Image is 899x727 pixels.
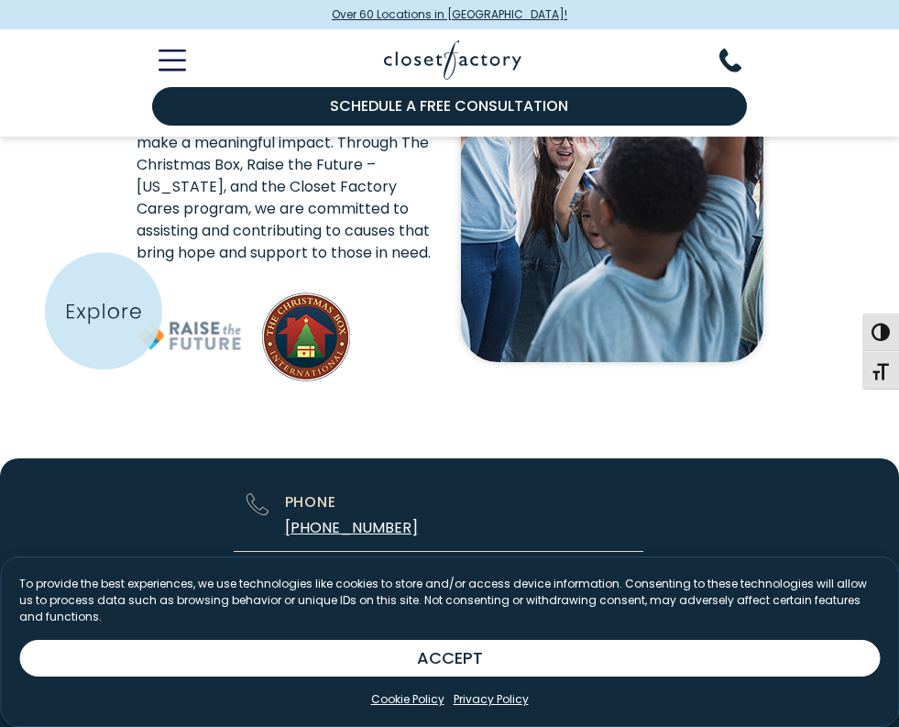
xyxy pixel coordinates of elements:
button: ACCEPT [19,640,880,677]
img: Closet Factory Logo [384,40,521,80]
img: Raise the Future logo [137,283,242,389]
a: Cookie Policy [371,691,444,708]
p: To provide the best experiences, we use technologies like cookies to store and/or access device i... [19,576,880,625]
span: Over 60 Locations in [GEOGRAPHIC_DATA]! [332,6,567,23]
img: Christmas Box International logo [260,291,352,382]
a: Privacy Policy [454,691,529,708]
button: Toggle Mobile Menu [137,50,186,72]
span: Phone [285,491,336,513]
button: Phone Number [719,49,763,72]
button: Toggle High Contrast [862,313,899,351]
button: Toggle Font size [862,351,899,390]
a: Schedule a Free Consultation [152,87,748,126]
a: [PHONE_NUMBER] [285,517,418,538]
p: Closet Factory [GEOGRAPHIC_DATA] is proud to support organizations that make a meaningful impact.... [137,88,439,264]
